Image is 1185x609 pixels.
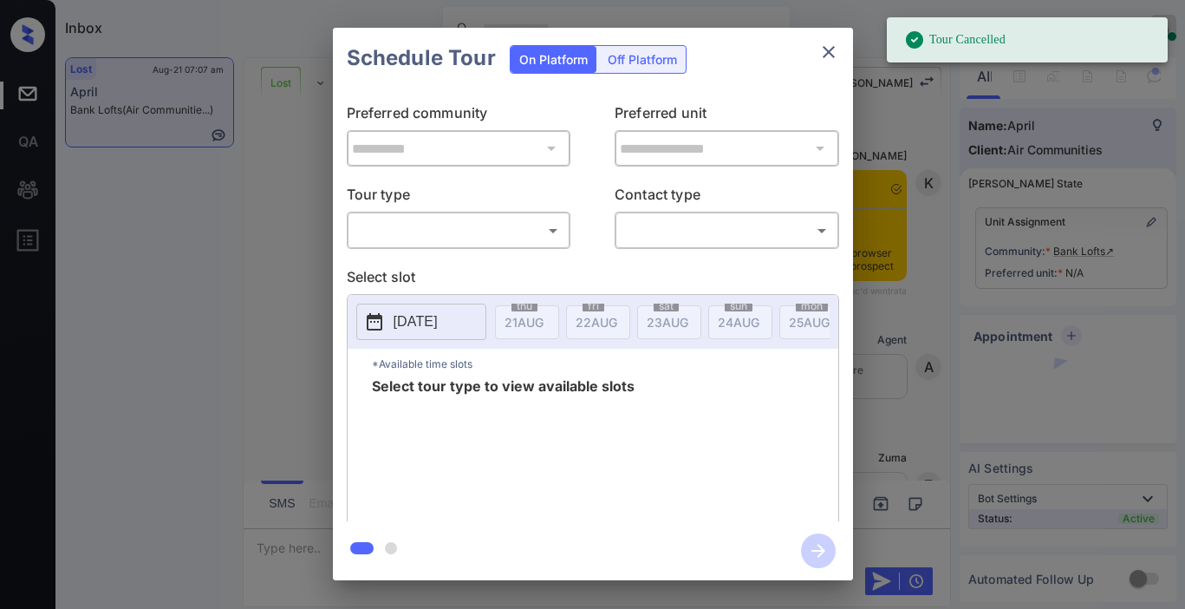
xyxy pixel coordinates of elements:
p: Select slot [347,266,839,294]
h2: Schedule Tour [333,28,510,88]
div: On Platform [511,46,596,73]
p: Tour type [347,184,571,212]
p: *Available time slots [372,349,838,379]
p: [DATE] [394,311,438,332]
span: Select tour type to view available slots [372,379,635,518]
button: [DATE] [356,304,486,340]
p: Preferred community [347,102,571,130]
button: close [811,35,846,69]
p: Preferred unit [615,102,839,130]
div: Off Platform [599,46,686,73]
div: Tour Cancelled [904,23,1006,57]
p: Contact type [615,184,839,212]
